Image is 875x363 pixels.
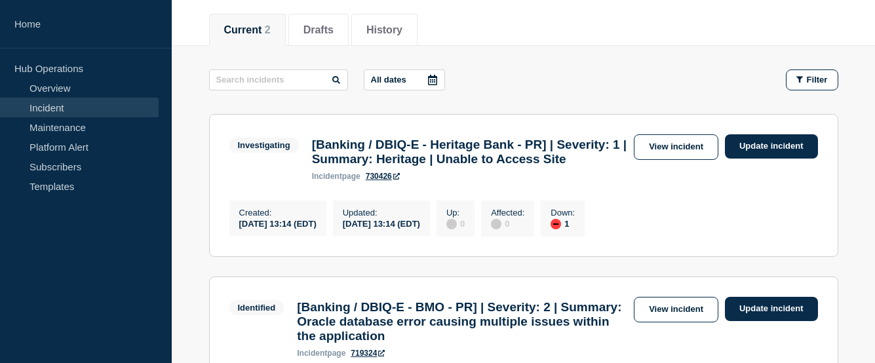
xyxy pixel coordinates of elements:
button: Current 2 [224,24,271,36]
span: 2 [265,24,271,35]
p: Up : [446,208,465,218]
span: incident [297,349,327,358]
a: View incident [634,297,718,322]
button: Drafts [303,24,334,36]
button: Filter [786,69,838,90]
button: History [366,24,402,36]
a: View incident [634,134,718,160]
p: Created : [239,208,317,218]
div: disabled [446,219,457,229]
p: Affected : [491,208,524,218]
div: down [551,219,561,229]
span: Identified [229,300,284,315]
a: 719324 [351,349,385,358]
p: page [312,172,360,181]
button: All dates [364,69,445,90]
a: Update incident [725,297,818,321]
p: page [297,349,345,358]
div: 0 [491,218,524,229]
p: Down : [551,208,575,218]
a: Update incident [725,134,818,159]
a: 730426 [366,172,400,181]
div: [DATE] 13:14 (EDT) [239,218,317,229]
div: [DATE] 13:14 (EDT) [343,218,420,229]
span: incident [312,172,342,181]
h3: [Banking / DBIQ-E - Heritage Bank - PR] | Severity: 1 | Summary: Heritage | Unable to Access Site [312,138,627,166]
input: Search incidents [209,69,348,90]
p: Updated : [343,208,420,218]
span: Filter [807,75,828,85]
span: Investigating [229,138,299,153]
h3: [Banking / DBIQ-E - BMO - PR] | Severity: 2 | Summary: Oracle database error causing multiple iss... [297,300,627,343]
div: 1 [551,218,575,229]
div: disabled [491,219,501,229]
p: All dates [371,75,406,85]
div: 0 [446,218,465,229]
